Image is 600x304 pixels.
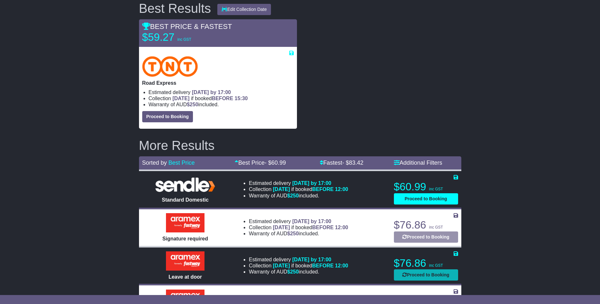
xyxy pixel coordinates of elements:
[142,160,167,166] span: Sorted by
[139,138,461,152] h2: More Results
[249,263,348,269] li: Collection
[342,160,363,166] span: - $
[429,263,443,268] span: inc GST
[394,231,458,243] button: Proceed to Booking
[249,180,348,186] li: Estimated delivery
[142,56,198,77] img: TNT Domestic: Road Express
[169,160,195,166] a: Best Price
[394,269,458,281] button: Proceed to Booking
[169,274,202,280] span: Leave at door
[312,263,334,268] span: BEFORE
[312,225,334,230] span: BEFORE
[273,187,290,192] span: [DATE]
[335,263,348,268] span: 12:00
[149,95,294,101] li: Collection
[292,219,331,224] span: [DATE] by 17:00
[162,236,208,241] span: Signature required
[142,111,193,122] button: Proceed to Booking
[429,187,443,191] span: inc GST
[249,256,348,263] li: Estimated delivery
[292,180,331,186] span: [DATE] by 17:00
[172,96,189,101] span: [DATE]
[273,187,348,192] span: if booked
[292,257,331,262] span: [DATE] by 17:00
[290,269,299,274] span: 250
[172,96,248,101] span: if booked
[235,160,286,166] a: Best Price- $60.99
[178,37,191,42] span: inc GST
[249,218,348,224] li: Estimated delivery
[320,160,363,166] a: Fastest- $83.42
[212,96,233,101] span: BEFORE
[287,193,299,198] span: $
[273,225,290,230] span: [DATE]
[166,251,204,271] img: Aramex: Leave at door
[287,231,299,236] span: $
[249,193,348,199] li: Warranty of AUD included.
[162,197,209,203] span: Standard Domestic
[287,269,299,274] span: $
[394,160,442,166] a: Additional Filters
[394,257,458,270] p: $76.86
[429,225,443,230] span: inc GST
[394,193,458,204] button: Proceed to Booking
[187,102,198,107] span: $
[265,160,286,166] span: - $
[335,187,348,192] span: 12:00
[335,225,348,230] span: 12:00
[153,176,217,194] img: Sendle: Standard Domestic
[142,80,294,86] p: Road Express
[394,180,458,193] p: $60.99
[249,224,348,230] li: Collection
[142,22,232,30] span: BEST PRICE & FASTEST
[290,193,299,198] span: 250
[149,89,294,95] li: Estimated delivery
[349,160,363,166] span: 83.42
[235,96,248,101] span: 15:30
[192,90,231,95] span: [DATE] by 17:00
[249,230,348,237] li: Warranty of AUD included.
[249,269,348,275] li: Warranty of AUD included.
[273,263,348,268] span: if booked
[249,186,348,192] li: Collection
[190,102,198,107] span: 250
[312,187,334,192] span: BEFORE
[273,263,290,268] span: [DATE]
[142,31,222,44] p: $59.27
[290,231,299,236] span: 250
[249,295,348,301] li: Estimated delivery
[149,101,294,108] li: Warranty of AUD included.
[136,1,214,15] div: Best Results
[217,4,271,15] button: Edit Collection Date
[273,225,348,230] span: if booked
[271,160,286,166] span: 60.99
[394,219,458,231] p: $76.86
[166,213,204,232] img: Aramex: Signature required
